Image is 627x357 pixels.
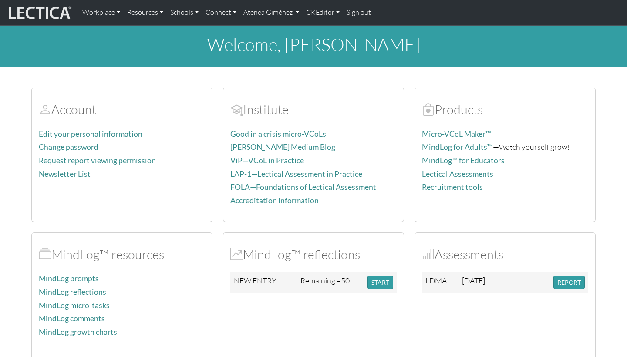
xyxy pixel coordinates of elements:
span: MindLog™ resources [39,246,51,262]
a: Good in a crisis micro-VCoLs [230,129,326,138]
a: MindLog reflections [39,287,106,296]
a: [PERSON_NAME] Medium Blog [230,142,335,152]
button: START [367,276,393,289]
td: Remaining = [297,272,364,293]
a: Lectical Assessments [422,169,493,178]
a: Request report viewing permission [39,156,156,165]
h2: Institute [230,102,397,117]
a: MindLog for Adults™ [422,142,493,152]
a: Workplace [79,3,124,22]
a: MindLog comments [39,314,105,323]
h2: Products [422,102,588,117]
a: Recruitment tools [422,182,483,192]
a: MindLog micro-tasks [39,301,110,310]
a: Newsletter List [39,169,91,178]
a: Accreditation information [230,196,319,205]
span: Account [230,101,243,117]
h2: MindLog™ reflections [230,247,397,262]
a: Schools [167,3,202,22]
a: Sign out [343,3,374,22]
a: ViP—VCoL in Practice [230,156,304,165]
h2: MindLog™ resources [39,247,205,262]
span: Account [39,101,51,117]
a: FOLA—Foundations of Lectical Assessment [230,182,376,192]
span: Assessments [422,246,435,262]
a: MindLog™ for Educators [422,156,505,165]
span: Products [422,101,435,117]
a: Change password [39,142,98,152]
span: [DATE] [462,276,485,285]
button: REPORT [553,276,585,289]
a: MindLog growth charts [39,327,117,337]
span: 50 [341,276,350,285]
td: LDMA [422,272,458,293]
a: LAP-1—Lectical Assessment in Practice [230,169,362,178]
a: Micro-VCoL Maker™ [422,129,491,138]
h2: Assessments [422,247,588,262]
td: NEW ENTRY [230,272,297,293]
a: Atenea Giménez [240,3,303,22]
img: lecticalive [7,4,72,21]
a: Edit your personal information [39,129,142,138]
a: Connect [202,3,240,22]
a: Resources [124,3,167,22]
a: MindLog prompts [39,274,99,283]
a: CKEditor [303,3,343,22]
span: MindLog [230,246,243,262]
h2: Account [39,102,205,117]
p: —Watch yourself grow! [422,141,588,153]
